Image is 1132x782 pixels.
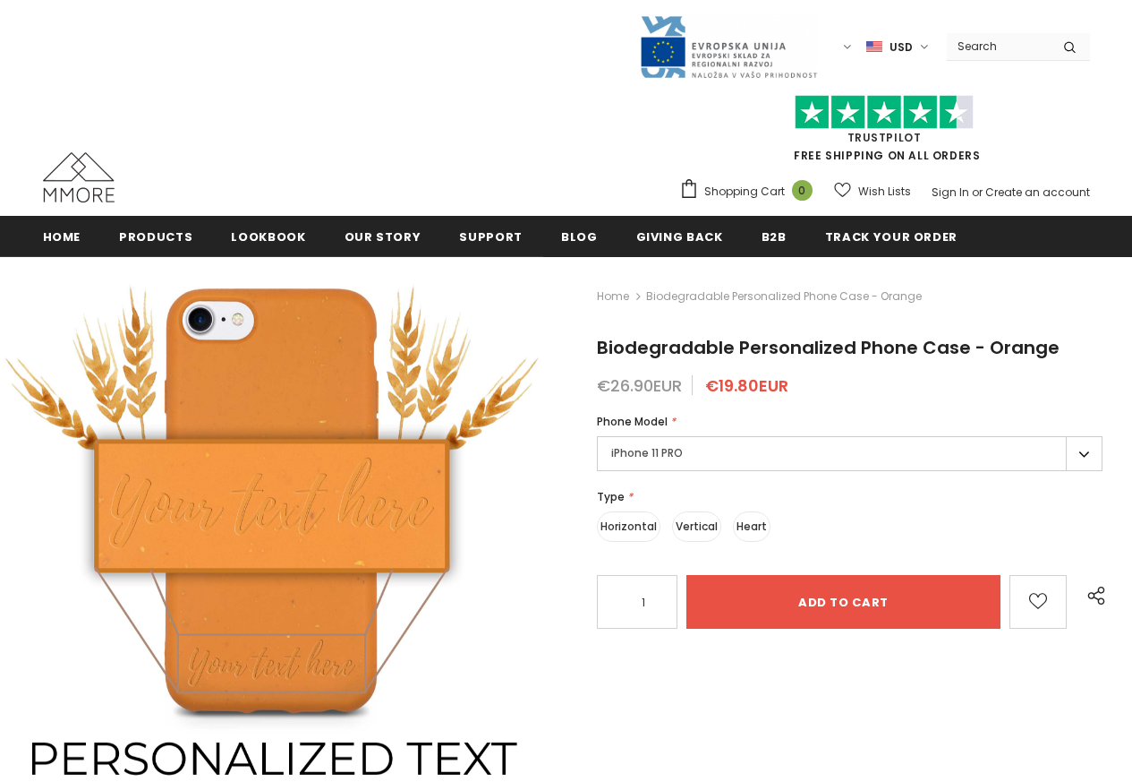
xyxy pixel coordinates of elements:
[561,228,598,245] span: Blog
[345,216,421,256] a: Our Story
[985,185,1090,200] a: Create an account
[679,178,821,205] a: Shopping Cart 0
[825,216,958,256] a: Track your order
[639,14,818,80] img: Javni Razpis
[972,185,983,200] span: or
[704,183,785,201] span: Shopping Cart
[686,575,1000,629] input: Add to cart
[858,183,911,201] span: Wish Lists
[597,414,668,429] span: Phone Model
[597,335,1060,360] span: Biodegradable Personalized Phone Case - Orange
[762,228,787,245] span: B2B
[705,374,788,397] span: €19.80EUR
[43,216,81,256] a: Home
[672,511,721,542] label: Vertical
[231,216,305,256] a: Lookbook
[43,228,81,245] span: Home
[834,176,911,207] a: Wish Lists
[459,216,523,256] a: support
[866,39,882,55] img: USD
[561,216,598,256] a: Blog
[795,95,974,130] img: Trust Pilot Stars
[639,39,818,54] a: Javni Razpis
[825,228,958,245] span: Track your order
[932,185,969,200] a: Sign In
[636,228,723,245] span: Giving back
[762,216,787,256] a: B2B
[597,511,660,542] label: Horizontal
[43,152,115,202] img: MMORE Cases
[231,228,305,245] span: Lookbook
[597,489,625,504] span: Type
[119,228,192,245] span: Products
[646,286,922,307] span: Biodegradable Personalized Phone Case - Orange
[733,511,770,542] label: Heart
[947,33,1050,59] input: Search Site
[792,180,813,201] span: 0
[459,228,523,245] span: support
[679,103,1090,163] span: FREE SHIPPING ON ALL ORDERS
[636,216,723,256] a: Giving back
[597,436,1102,471] label: iPhone 11 PRO
[597,286,629,307] a: Home
[597,374,682,397] span: €26.90EUR
[847,130,922,145] a: Trustpilot
[889,39,913,56] span: USD
[345,228,421,245] span: Our Story
[119,216,192,256] a: Products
